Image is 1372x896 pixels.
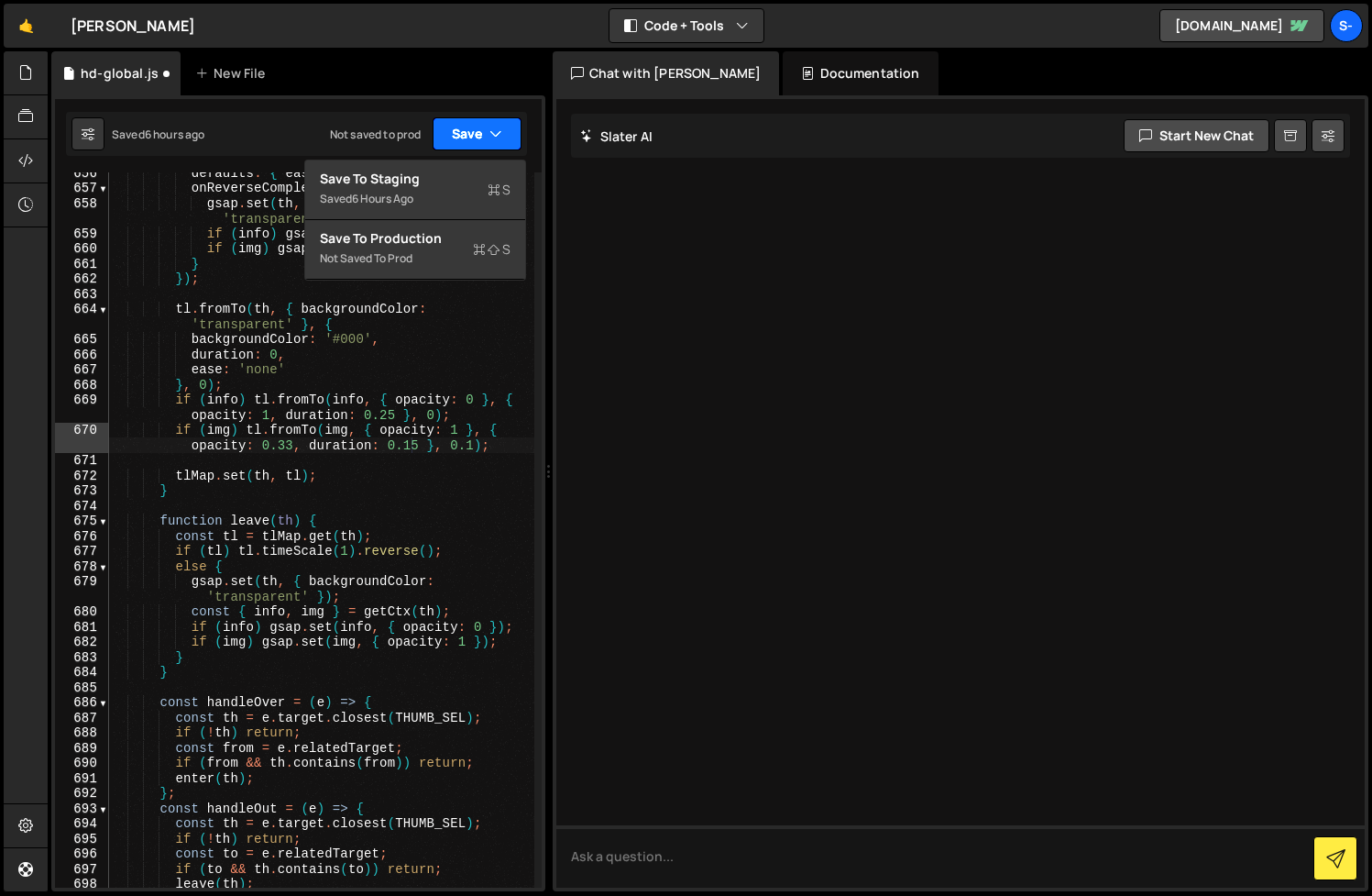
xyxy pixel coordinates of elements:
[55,574,109,604] div: 679
[55,695,109,711] div: 686
[145,127,205,142] div: 6 hours ago
[55,423,109,453] div: 670
[55,241,109,257] div: 660
[55,196,109,227] div: 658
[55,514,109,529] div: 675
[55,665,109,680] div: 684
[55,469,109,484] div: 672
[55,499,109,514] div: 674
[1124,119,1269,152] button: Start new chat
[55,771,109,787] div: 691
[55,378,109,393] div: 668
[55,620,109,636] div: 681
[55,227,109,242] div: 659
[55,529,109,545] div: 676
[55,393,109,423] div: 669
[55,635,109,650] div: 682
[55,862,109,878] div: 697
[55,544,109,559] div: 677
[352,191,413,206] div: 6 hours ago
[1159,9,1324,42] a: [DOMAIN_NAME]
[55,287,109,303] div: 663
[55,650,109,666] div: 683
[71,15,195,37] div: [PERSON_NAME]
[55,756,109,771] div: 690
[320,188,510,210] div: Saved
[783,51,938,95] div: Documentation
[55,725,109,741] div: 688
[305,160,525,220] button: Save to StagingS Saved6 hours ago
[55,741,109,757] div: 689
[55,257,109,272] div: 661
[433,117,521,150] button: Save
[320,170,510,188] div: Save to Staging
[553,51,780,95] div: Chat with [PERSON_NAME]
[488,181,510,199] span: S
[55,846,109,862] div: 696
[330,127,422,142] div: Not saved to prod
[55,802,109,817] div: 693
[609,9,763,42] button: Code + Tools
[55,680,109,696] div: 685
[4,4,49,48] a: 🤙
[473,240,510,259] span: S
[55,166,109,182] div: 656
[55,453,109,469] div: 671
[55,877,109,892] div: 698
[55,604,109,620] div: 680
[320,229,510,248] div: Save to Production
[55,302,109,332] div: 664
[55,786,109,802] div: 692
[55,362,109,378] div: 667
[55,483,109,499] div: 673
[320,248,510,270] div: Not saved to prod
[55,348,109,363] div: 666
[195,64,272,83] div: New File
[580,127,653,145] h2: Slater AI
[55,711,109,726] div: 687
[55,332,109,348] div: 665
[55,271,109,287] div: 662
[55,816,109,832] div: 694
[305,220,525,280] button: Save to ProductionS Not saved to prod
[112,127,205,142] div: Saved
[1330,9,1363,42] a: s-
[55,832,109,847] div: 695
[55,181,109,196] div: 657
[81,64,159,83] div: hd-global.js
[55,559,109,575] div: 678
